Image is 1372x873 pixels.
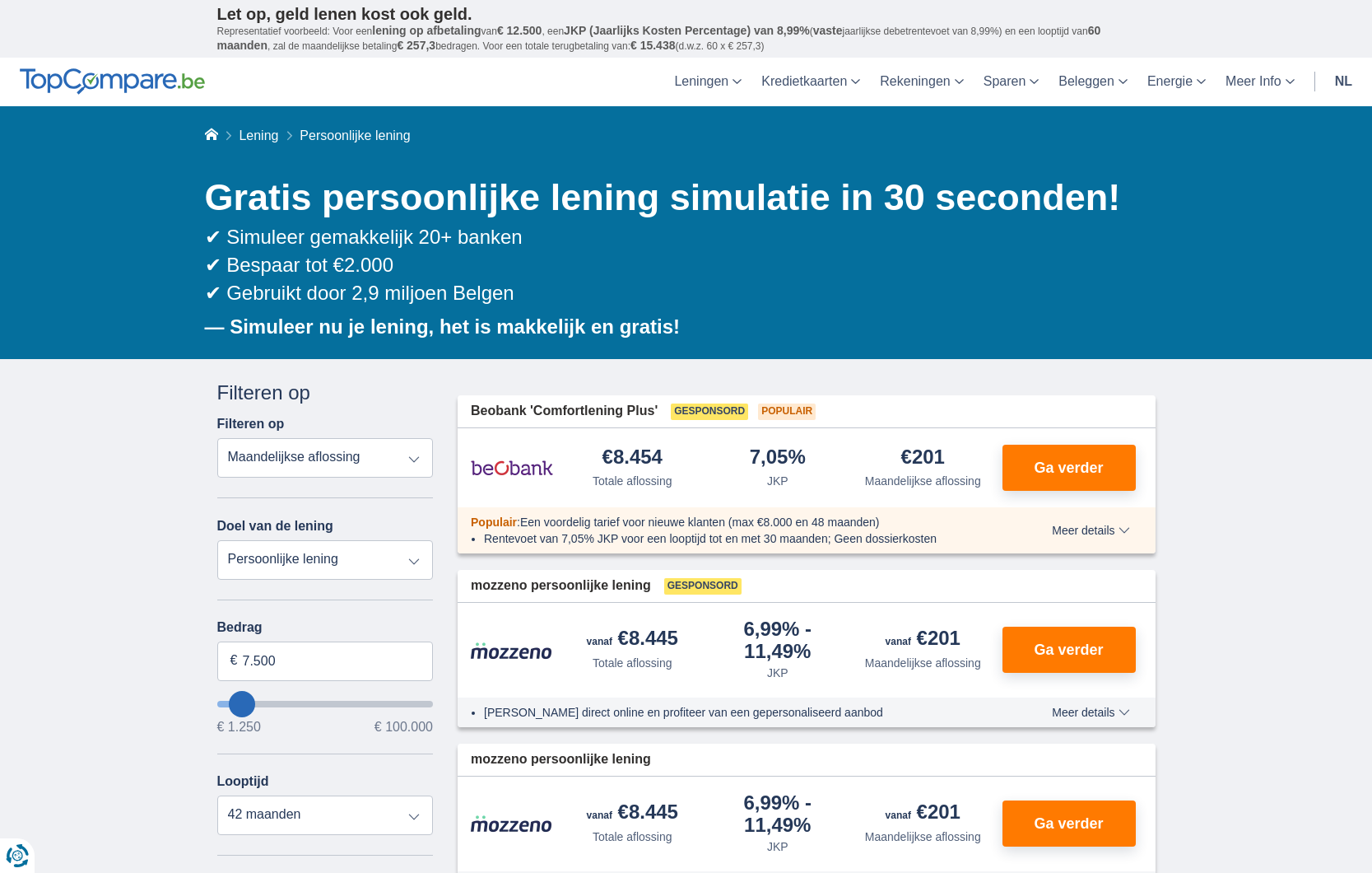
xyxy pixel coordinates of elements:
p: Let op, geld lenen kost ook geld. [217,4,1156,24]
span: Ga verder [1034,816,1103,831]
span: Beobank 'Comfortlening Plus' [471,402,658,421]
a: Meer Info [1216,58,1305,106]
a: Kredietkaarten [751,58,870,106]
span: Gesponsord [664,578,742,595]
span: 60 maanden [217,24,1101,52]
div: Maandelijkse aflossing [865,655,981,671]
span: Ga verder [1034,460,1103,475]
label: Doel van de lening [217,519,333,534]
div: JKP [767,665,788,681]
span: lening op afbetaling [372,24,481,37]
a: Leningen [664,58,751,106]
a: Lening [239,128,278,142]
span: € 1.250 [217,721,261,734]
div: Totale aflossing [593,655,672,671]
span: mozzeno persoonlijke lening [471,750,651,769]
span: mozzeno persoonlijke lening [471,577,651,595]
span: Meer details [1052,707,1129,718]
div: €201 [901,447,945,469]
a: Beleggen [1049,58,1137,106]
a: Energie [1137,58,1216,106]
b: — Simuleer nu je lening, het is makkelijk en gratis! [205,315,681,338]
div: Maandelijkse aflossing [865,829,981,845]
span: Populair [758,404,816,420]
img: product.pl.alt Beobank [471,447,553,488]
div: €201 [886,802,960,825]
div: €8.445 [587,628,678,651]
li: Rentevoet van 7,05% JKP voor een looptijd tot en met 30 maanden; Geen dossierkosten [484,530,992,547]
span: Een voordelig tarief voor nieuwe klanten (max €8.000 en 48 maanden) [520,516,880,529]
div: Totale aflossing [593,473,672,489]
img: TopCompare [20,68,205,95]
div: 6,99% [712,793,844,835]
div: €8.445 [587,802,678,825]
span: € 100.000 [374,721,433,734]
img: product.pl.alt Mozzeno [471,642,553,660]
div: €201 [886,628,960,651]
span: € 257,3 [397,39,435,52]
button: Meer details [1039,524,1142,537]
div: Totale aflossing [593,829,672,845]
a: nl [1325,58,1362,106]
img: product.pl.alt Mozzeno [471,815,553,833]
button: Ga verder [1002,801,1136,847]
span: € [230,651,238,670]
span: vaste [813,24,843,37]
span: Meer details [1052,525,1129,536]
li: [PERSON_NAME] direct online en profiteer van een gepersonaliseerd aanbod [484,704,992,721]
span: JKP (Jaarlijks Kosten Percentage) van 8,99% [564,24,810,37]
span: € 12.500 [497,24,542,37]
a: Sparen [974,58,1049,106]
button: Meer details [1039,706,1142,719]
a: Rekeningen [870,58,973,106]
button: Ga verder [1002,445,1136,491]
span: Ga verder [1034,642,1103,657]
label: Looptijd [217,774,269,789]
p: Representatief voorbeeld: Voor een van , een ( jaarlijkse debetrentevoet van 8,99%) en een loopti... [217,24,1156,54]
input: wantToBorrow [217,701,434,707]
div: €8.454 [602,447,663,469]
div: Maandelijkse aflossing [865,473,981,489]
span: Populair [471,516,517,529]
label: Filteren op [217,417,285,432]
div: 7,05% [750,447,806,469]
span: Persoonlijke lening [300,128,410,142]
div: 6,99% [712,619,844,661]
div: ✔ Simuleer gemakkelijk 20+ banken ✔ Bespaar tot €2.000 ✔ Gebruikt door 2,9 miljoen Belgen [205,223,1156,308]
span: € 15.438 [630,39,676,52]
div: Filteren op [217,379,434,407]
div: : [458,514,1005,530]
h1: Gratis persoonlijke lening simulatie in 30 seconden! [205,172,1156,223]
div: JKP [767,473,788,489]
label: Bedrag [217,620,434,635]
span: Gesponsord [671,404,748,420]
a: Home [205,128,218,142]
button: Ga verder [1002,627,1136,673]
div: JKP [767,838,788,855]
